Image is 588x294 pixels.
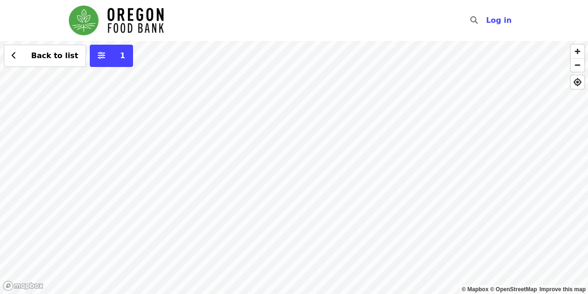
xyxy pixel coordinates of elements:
button: Find My Location [571,75,584,89]
button: Zoom In [571,45,584,58]
button: Zoom Out [571,58,584,72]
span: 1 [120,51,125,60]
a: Map feedback [540,286,586,293]
span: Back to list [31,51,78,60]
img: Oregon Food Bank - Home [69,6,164,35]
button: Log in [479,11,519,30]
a: Mapbox [462,286,489,293]
a: Mapbox logo [3,281,44,291]
span: Log in [486,16,512,25]
i: search icon [470,16,478,25]
input: Search [483,9,491,32]
button: More filters (1 selected) [90,45,133,67]
i: sliders-h icon [98,51,105,60]
button: Back to list [4,45,86,67]
a: OpenStreetMap [490,286,537,293]
i: chevron-left icon [12,51,16,60]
